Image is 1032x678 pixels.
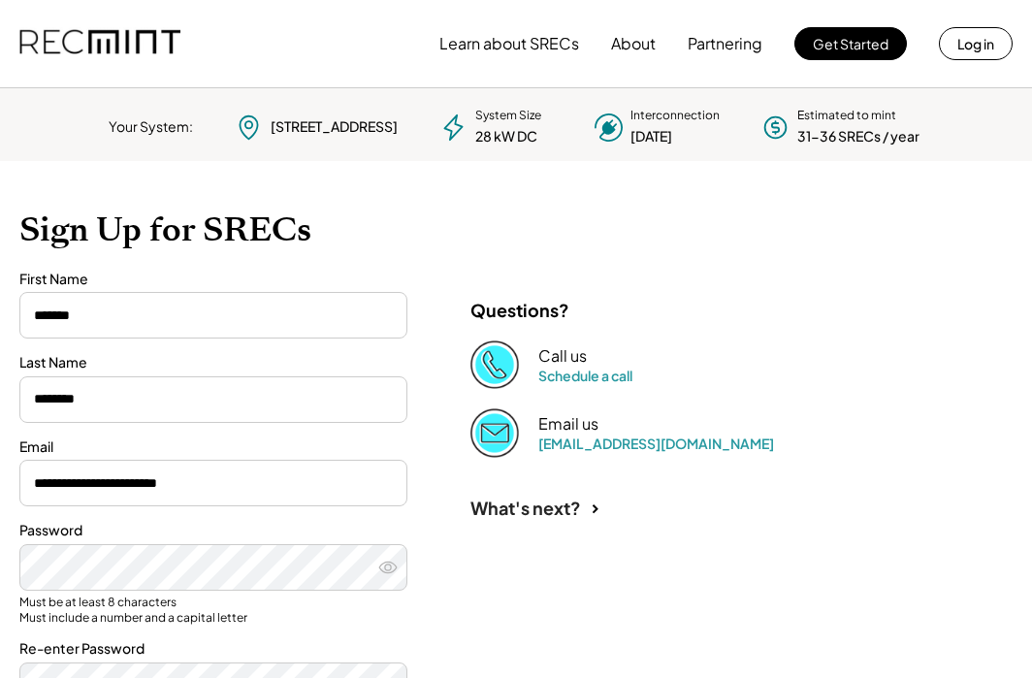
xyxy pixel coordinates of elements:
[475,108,541,124] div: System Size
[939,27,1013,60] button: Log in
[797,127,919,146] div: 31-36 SRECs / year
[19,270,407,289] div: First Name
[470,299,569,321] div: Questions?
[538,435,774,452] a: [EMAIL_ADDRESS][DOMAIN_NAME]
[630,127,672,146] div: [DATE]
[19,595,407,625] div: Must be at least 8 characters Must include a number and a capital letter
[439,24,579,63] button: Learn about SRECs
[538,414,598,435] div: Email us
[19,210,1013,250] h1: Sign Up for SRECs
[19,521,407,540] div: Password
[630,108,720,124] div: Interconnection
[538,346,587,367] div: Call us
[794,27,907,60] button: Get Started
[475,127,537,146] div: 28 kW DC
[611,24,656,63] button: About
[19,639,407,659] div: Re-enter Password
[688,24,762,63] button: Partnering
[470,497,581,519] div: What's next?
[470,408,519,457] img: Email%202%403x.png
[797,108,896,124] div: Estimated to mint
[470,340,519,389] img: Phone%20copy%403x.png
[19,353,407,372] div: Last Name
[19,11,180,77] img: recmint-logotype%403x.png
[538,367,632,384] a: Schedule a call
[19,437,407,457] div: Email
[271,117,398,137] div: [STREET_ADDRESS]
[109,117,193,137] div: Your System:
